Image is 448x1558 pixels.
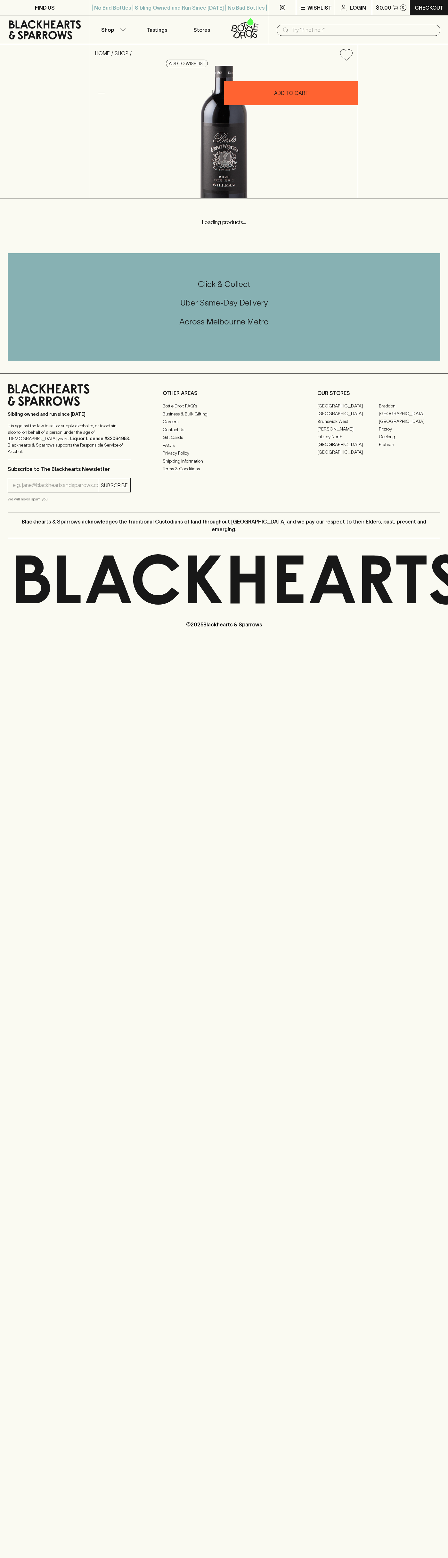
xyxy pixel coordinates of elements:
a: SHOP [115,50,128,56]
p: We will never spam you [8,496,131,502]
p: Stores [193,26,210,34]
p: Sibling owned and run since [DATE] [8,411,131,417]
p: Wishlist [307,4,332,12]
a: [PERSON_NAME] [317,425,379,433]
a: Braddon [379,402,440,410]
a: Tastings [134,15,179,44]
a: Brunswick West [317,417,379,425]
button: Add to wishlist [166,60,208,67]
a: Prahran [379,440,440,448]
a: Terms & Conditions [163,465,286,473]
h5: Uber Same-Day Delivery [8,297,440,308]
p: Subscribe to The Blackhearts Newsletter [8,465,131,473]
p: FIND US [35,4,55,12]
p: Tastings [147,26,167,34]
a: [GEOGRAPHIC_DATA] [317,402,379,410]
img: 1149.png [90,66,358,198]
p: ADD TO CART [274,89,308,97]
h5: Across Melbourne Metro [8,316,440,327]
input: Try "Pinot noir" [292,25,435,35]
button: SUBSCRIBE [98,478,130,492]
p: Blackhearts & Sparrows acknowledges the traditional Custodians of land throughout [GEOGRAPHIC_DAT... [12,518,436,533]
a: Stores [179,15,224,44]
a: HOME [95,50,110,56]
button: ADD TO CART [224,81,358,105]
a: [GEOGRAPHIC_DATA] [379,417,440,425]
a: [GEOGRAPHIC_DATA] [317,440,379,448]
a: Careers [163,418,286,426]
a: Contact Us [163,426,286,433]
a: [GEOGRAPHIC_DATA] [317,448,379,456]
a: Gift Cards [163,434,286,441]
h5: Click & Collect [8,279,440,289]
a: Geelong [379,433,440,440]
button: Add to wishlist [338,47,355,63]
p: 0 [402,6,404,9]
a: Fitzroy North [317,433,379,440]
a: [GEOGRAPHIC_DATA] [379,410,440,417]
a: Fitzroy [379,425,440,433]
input: e.g. jane@blackheartsandsparrows.com.au [13,480,98,490]
div: Call to action block [8,253,440,361]
a: Business & Bulk Gifting [163,410,286,418]
p: Shop [101,26,114,34]
button: Shop [90,15,135,44]
a: Bottle Drop FAQ's [163,402,286,410]
a: FAQ's [163,441,286,449]
p: OUR STORES [317,389,440,397]
p: $0.00 [376,4,391,12]
p: Login [350,4,366,12]
a: Privacy Policy [163,449,286,457]
p: OTHER AREAS [163,389,286,397]
p: SUBSCRIBE [101,482,128,489]
p: Checkout [415,4,444,12]
p: It is against the law to sell or supply alcohol to, or to obtain alcohol on behalf of a person un... [8,423,131,455]
strong: Liquor License #32064953 [70,436,129,441]
a: Shipping Information [163,457,286,465]
p: Loading products... [6,218,442,226]
a: [GEOGRAPHIC_DATA] [317,410,379,417]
